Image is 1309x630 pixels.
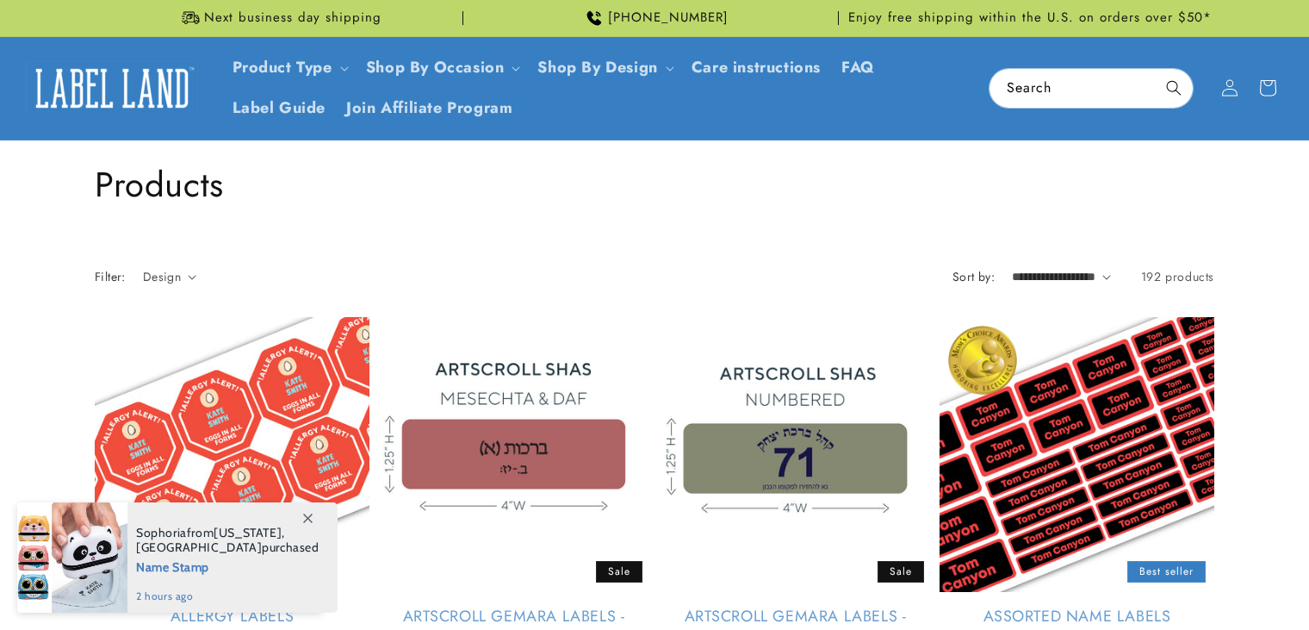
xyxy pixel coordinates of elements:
[26,61,198,115] img: Label Land
[222,88,337,128] a: Label Guide
[608,9,729,27] span: [PHONE_NUMBER]
[214,525,282,540] span: [US_STATE]
[346,98,512,118] span: Join Affiliate Program
[136,525,187,540] span: Sophoria
[204,9,382,27] span: Next business day shipping
[136,540,262,555] span: [GEOGRAPHIC_DATA]
[1155,69,1193,107] button: Search
[356,47,528,88] summary: Shop By Occasion
[136,526,319,555] span: from , purchased
[95,162,1214,207] h1: Products
[95,607,369,627] a: Allergy Labels
[336,88,523,128] a: Join Affiliate Program
[233,56,332,78] a: Product Type
[952,268,995,285] label: Sort by:
[95,268,126,286] h2: Filter:
[537,56,657,78] a: Shop By Design
[222,47,356,88] summary: Product Type
[143,268,181,285] span: Design
[1141,268,1214,285] span: 192 products
[233,98,326,118] span: Label Guide
[20,55,205,122] a: Label Land
[841,58,875,78] span: FAQ
[143,268,196,286] summary: Design (0 selected)
[527,47,680,88] summary: Shop By Design
[940,607,1214,627] a: Assorted Name Labels
[681,47,831,88] a: Care instructions
[366,58,505,78] span: Shop By Occasion
[848,9,1212,27] span: Enjoy free shipping within the U.S. on orders over $50*
[692,58,821,78] span: Care instructions
[831,47,885,88] a: FAQ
